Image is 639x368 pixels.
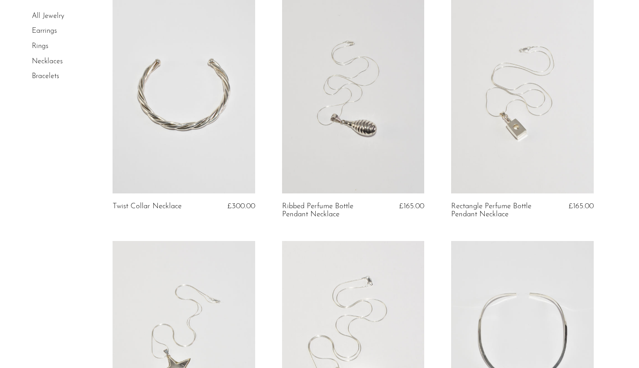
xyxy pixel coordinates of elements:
a: Ribbed Perfume Bottle Pendant Necklace [282,202,376,219]
a: Necklaces [32,58,63,65]
a: Rings [32,43,48,50]
a: Earrings [32,28,57,35]
span: £165.00 [399,202,424,210]
span: £165.00 [569,202,594,210]
span: £300.00 [227,202,255,210]
a: Twist Collar Necklace [113,202,182,210]
a: Bracelets [32,73,59,80]
a: Rectangle Perfume Bottle Pendant Necklace [451,202,545,219]
a: All Jewelry [32,13,64,20]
